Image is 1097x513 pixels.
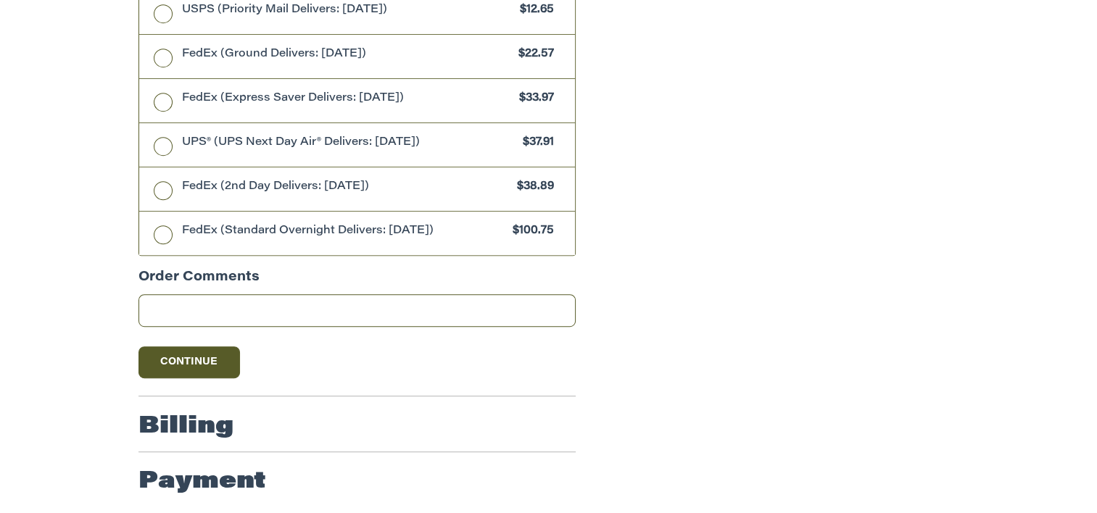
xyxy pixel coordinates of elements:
[512,91,554,107] span: $33.97
[505,223,554,240] span: $100.75
[182,223,506,240] span: FedEx (Standard Overnight Delivers: [DATE])
[182,46,512,63] span: FedEx (Ground Delivers: [DATE])
[182,91,513,107] span: FedEx (Express Saver Delivers: [DATE])
[138,412,233,441] h2: Billing
[182,2,513,19] span: USPS (Priority Mail Delivers: [DATE])
[138,268,260,295] legend: Order Comments
[516,135,554,151] span: $37.91
[182,135,516,151] span: UPS® (UPS Next Day Air® Delivers: [DATE])
[510,179,554,196] span: $38.89
[182,179,510,196] span: FedEx (2nd Day Delivers: [DATE])
[138,346,240,378] button: Continue
[138,467,266,496] h2: Payment
[511,46,554,63] span: $22.57
[513,2,554,19] span: $12.65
